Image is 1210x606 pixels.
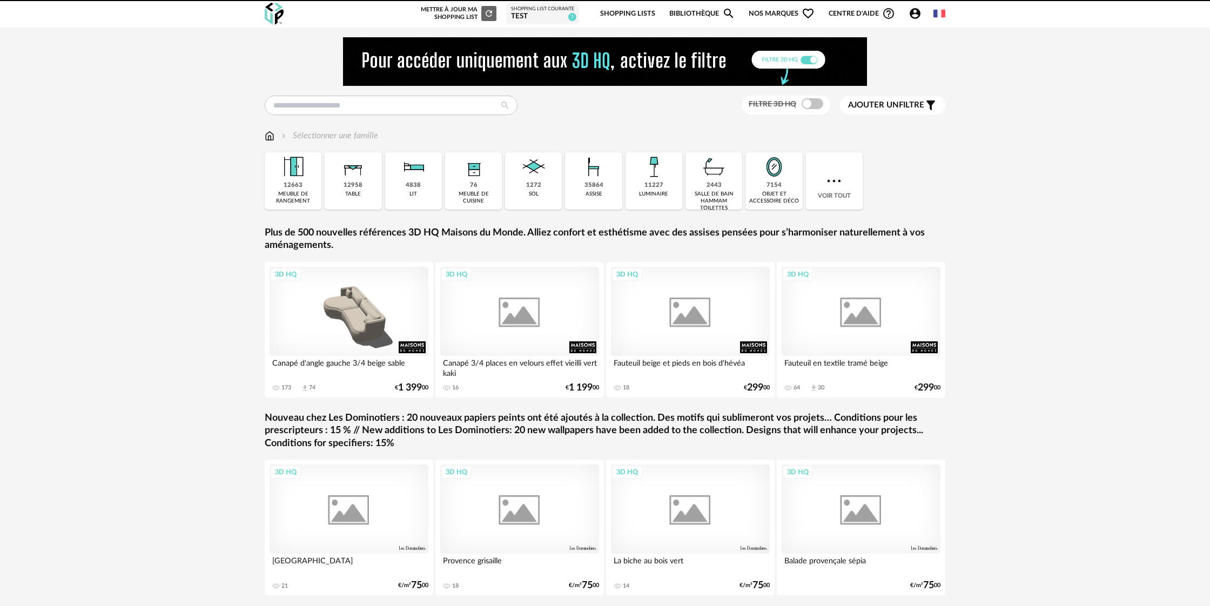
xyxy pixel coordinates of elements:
img: Meuble%20de%20rangement.png [279,152,308,181]
a: 3D HQ Canapé 3/4 places en velours effet vieilli vert kaki 16 €1 19900 [435,262,604,398]
div: Mettre à jour ma Shopping List [419,6,496,21]
div: € 00 [915,384,940,392]
div: table [345,191,361,198]
div: 12663 [284,181,302,190]
img: Salle%20de%20bain.png [700,152,729,181]
div: €/m² 00 [910,582,940,589]
img: svg+xml;base64,PHN2ZyB3aWR0aD0iMTYiIGhlaWdodD0iMTciIHZpZXdCb3g9IjAgMCAxNiAxNyIgZmlsbD0ibm9uZSIgeG... [265,130,274,142]
span: Account Circle icon [909,7,926,20]
a: 3D HQ Balade provençale sépia €/m²7500 [777,460,945,595]
div: lit [409,191,417,198]
div: 14 [623,582,629,590]
div: 16 [452,384,459,392]
span: Filtre 3D HQ [749,100,796,108]
div: 3D HQ [611,267,643,281]
a: 3D HQ La biche au bois vert 14 €/m²7500 [606,460,775,595]
div: 3D HQ [441,465,472,479]
div: €/m² 00 [740,582,770,589]
img: Miroir.png [759,152,789,181]
div: sol [529,191,539,198]
div: Voir tout [806,152,863,210]
div: €/m² 00 [569,582,599,589]
div: 2443 [707,181,722,190]
div: Fauteuil beige et pieds en bois d'hévéa [611,356,770,378]
div: 18 [623,384,629,392]
div: La biche au bois vert [611,554,770,575]
span: Filter icon [924,99,937,112]
div: 3D HQ [441,267,472,281]
div: salle de bain hammam toilettes [689,191,739,212]
img: svg+xml;base64,PHN2ZyB3aWR0aD0iMTYiIGhlaWdodD0iMTYiIHZpZXdCb3g9IjAgMCAxNiAxNiIgZmlsbD0ibm9uZSIgeG... [279,130,288,142]
span: 299 [918,384,934,392]
img: Luminaire.png [639,152,668,181]
span: Help Circle Outline icon [882,7,895,20]
div: € 00 [744,384,770,392]
span: Refresh icon [484,10,494,16]
img: Sol.png [519,152,548,181]
div: 35864 [584,181,603,190]
img: fr [933,8,945,19]
div: luminaire [639,191,668,198]
div: 4838 [406,181,421,190]
div: € 00 [395,384,428,392]
a: 3D HQ [GEOGRAPHIC_DATA] 21 €/m²7500 [265,460,433,595]
button: Ajouter unfiltre Filter icon [840,96,945,115]
span: Download icon [301,384,309,392]
div: Fauteuil en textile tramé beige [782,356,940,378]
div: 3D HQ [270,267,301,281]
span: Centre d'aideHelp Circle Outline icon [829,7,895,20]
div: € 00 [566,384,599,392]
a: 3D HQ Canapé d'angle gauche 3/4 beige sable 173 Download icon 74 €1 39900 [265,262,433,398]
div: 3D HQ [611,465,643,479]
div: 74 [309,384,315,392]
div: Shopping List courante [511,6,574,12]
div: 18 [452,582,459,590]
div: 173 [281,384,291,392]
span: 1 399 [398,384,422,392]
div: 21 [281,582,288,590]
span: Download icon [810,384,818,392]
span: 75 [411,582,422,589]
img: OXP [265,3,284,25]
a: 3D HQ Fauteuil en textile tramé beige 64 Download icon 30 €29900 [777,262,945,398]
a: BibliothèqueMagnify icon [669,1,735,26]
span: 7 [568,13,576,21]
div: objet et accessoire déco [749,191,799,205]
div: Canapé d'angle gauche 3/4 beige sable [270,356,428,378]
a: Nouveau chez Les Dominotiers : 20 nouveaux papiers peints ont été ajoutés à la collection. Des mo... [265,412,945,450]
div: test [511,12,574,22]
span: 1 199 [569,384,593,392]
div: Sélectionner une famille [279,130,378,142]
img: more.7b13dc1.svg [824,171,844,191]
div: assise [586,191,602,198]
div: 1272 [526,181,541,190]
img: Table.png [339,152,368,181]
a: Shopping List courante test 7 [511,6,574,22]
div: Canapé 3/4 places en velours effet vieilli vert kaki [440,356,599,378]
div: 3D HQ [782,267,814,281]
span: 299 [747,384,763,392]
div: €/m² 00 [398,582,428,589]
div: meuble de rangement [268,191,318,205]
div: 76 [470,181,478,190]
a: 3D HQ Provence grisaille 18 €/m²7500 [435,460,604,595]
span: Nos marques [749,1,815,26]
div: 3D HQ [782,465,814,479]
a: 3D HQ Fauteuil beige et pieds en bois d'hévéa 18 €29900 [606,262,775,398]
a: Plus de 500 nouvelles références 3D HQ Maisons du Monde. Alliez confort et esthétisme avec des as... [265,227,945,252]
img: NEW%20NEW%20HQ%20NEW_V1.gif [343,37,867,86]
img: Literie.png [399,152,428,181]
div: 11227 [644,181,663,190]
div: 64 [794,384,800,392]
span: 75 [752,582,763,589]
span: Account Circle icon [909,7,922,20]
span: Heart Outline icon [802,7,815,20]
div: 7154 [767,181,782,190]
img: Assise.png [579,152,608,181]
div: [GEOGRAPHIC_DATA] [270,554,428,575]
div: Provence grisaille [440,554,599,575]
div: 30 [818,384,824,392]
span: 75 [923,582,934,589]
span: Ajouter un [848,101,899,109]
span: 75 [582,582,593,589]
